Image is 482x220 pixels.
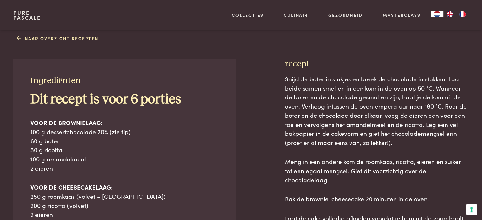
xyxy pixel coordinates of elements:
a: PurePascale [13,10,41,20]
span: 50 g ricotta [30,145,62,154]
span: Meng in een andere kom de roomkaas, ricotta, eieren en suiker tot een egaal mengsel. Giet dit voo... [285,157,461,184]
a: Masterclass [383,12,421,18]
a: Collecties [232,12,264,18]
span: Snijd de boter in stukjes en breek de chocolade in stukken. Laat beide samen smelten in een kom i... [285,74,467,147]
span: 2 eieren [30,164,53,172]
ul: Language list [443,11,469,17]
span: 250 g roomkaas (volvet – [GEOGRAPHIC_DATA]) [30,192,166,200]
span: Ingrediënten [30,76,81,85]
aside: Language selected: Nederlands [431,11,469,17]
span: 200 g ricotta (volvet) [30,201,88,210]
h3: recept [285,59,469,70]
a: Naar overzicht recepten [17,35,98,42]
b: VOOR DE CHEESECAKELAAG: [30,183,112,191]
span: Bak de brownie-cheesecake 20 minuten in de oven. [285,194,429,203]
div: Language [431,11,443,17]
span: 2 eieren [30,210,53,218]
b: VOOR DE BROWNIELAAG: [30,118,102,127]
span: 60 g boter [30,136,59,145]
a: EN [443,11,456,17]
b: Dit recept is voor 6 porties [30,93,181,106]
a: FR [456,11,469,17]
a: NL [431,11,443,17]
span: 100 g dessertchocolade 70% (zie tip) [30,127,131,136]
button: Uw voorkeuren voor toestemming voor trackingtechnologieën [466,204,477,215]
a: Gezondheid [328,12,363,18]
a: Culinair [284,12,308,18]
span: 100 g amandelmeel [30,154,86,163]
